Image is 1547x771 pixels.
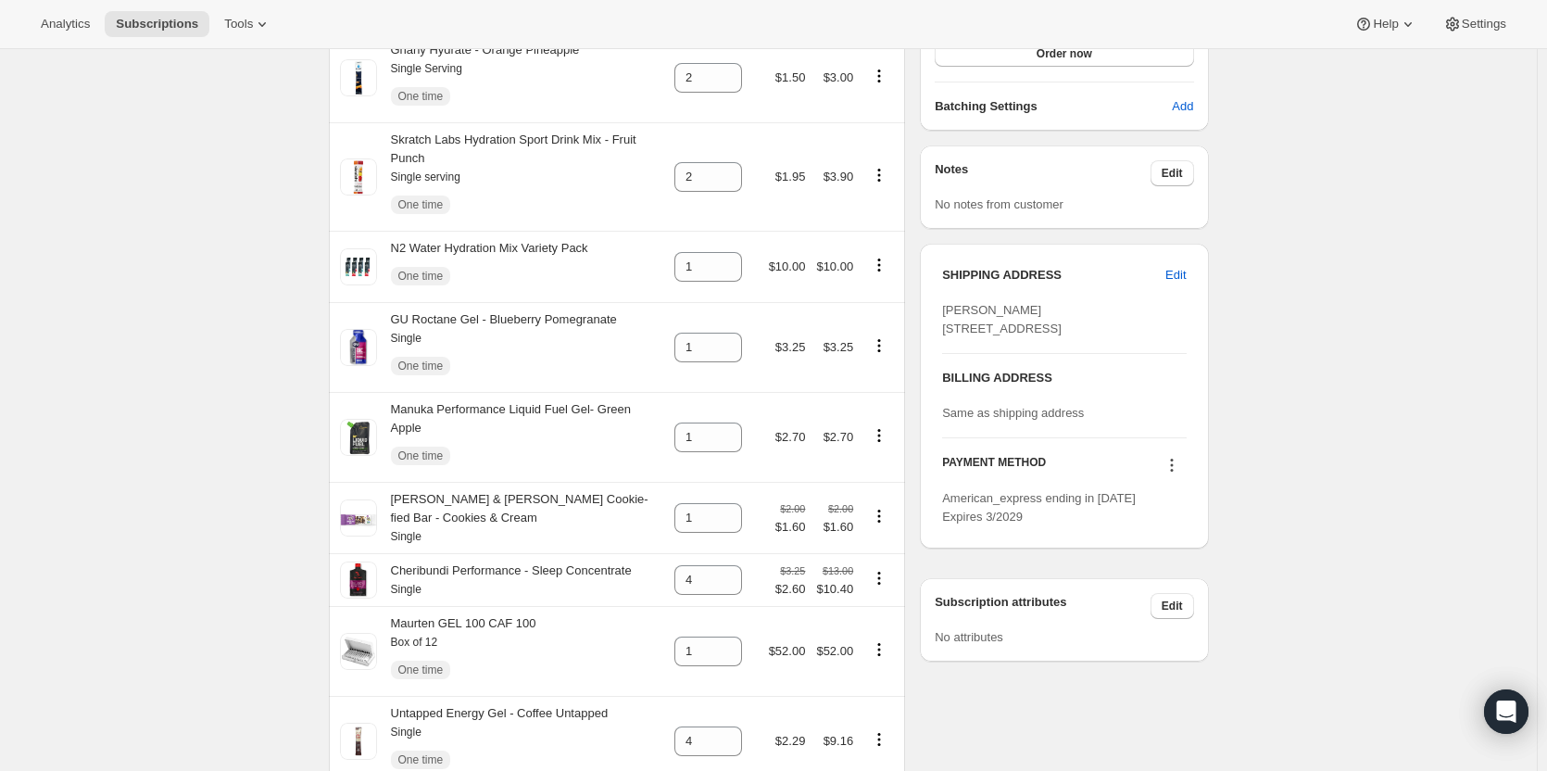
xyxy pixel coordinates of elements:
[1172,97,1193,116] span: Add
[864,66,894,86] button: Product actions
[398,89,444,104] span: One time
[224,17,253,32] span: Tools
[41,17,90,32] span: Analytics
[377,400,664,474] div: Manuka Performance Liquid Fuel Gel- Green Apple
[864,729,894,750] button: Product actions
[816,259,853,273] span: $10.00
[30,11,101,37] button: Analytics
[391,530,421,543] small: Single
[1151,160,1194,186] button: Edit
[828,503,853,514] small: $2.00
[1154,260,1197,290] button: Edit
[935,593,1151,619] h3: Subscription attributes
[340,158,377,196] img: product img
[1462,17,1506,32] span: Settings
[864,506,894,526] button: Product actions
[1373,17,1398,32] span: Help
[942,303,1062,335] span: [PERSON_NAME] [STREET_ADDRESS]
[213,11,283,37] button: Tools
[398,449,444,463] span: One time
[340,248,377,285] img: product img
[1432,11,1517,37] button: Settings
[1165,266,1186,284] span: Edit
[1162,599,1183,613] span: Edit
[1151,593,1194,619] button: Edit
[775,70,806,84] span: $1.50
[935,630,1003,644] span: No attributes
[942,266,1165,284] h3: SHIPPING ADDRESS
[823,565,853,576] small: $13.00
[1037,46,1092,61] span: Order now
[391,62,462,75] small: Single Serving
[1484,689,1528,734] div: Open Intercom Messenger
[775,580,806,599] span: $2.60
[391,583,421,596] small: Single
[942,369,1186,387] h3: BILLING ADDRESS
[824,430,854,444] span: $2.70
[864,165,894,185] button: Product actions
[377,41,580,115] div: Gnarly Hydrate - Orange Pineapple
[769,644,806,658] span: $52.00
[824,340,854,354] span: $3.25
[377,239,588,295] div: N2 Water Hydration Mix Variety Pack
[377,310,617,385] div: GU Roctane Gel - Blueberry Pomegranate
[116,17,198,32] span: Subscriptions
[377,614,536,689] div: Maurten GEL 100 CAF 100
[105,11,209,37] button: Subscriptions
[340,59,377,96] img: product img
[824,70,854,84] span: $3.00
[935,97,1172,116] h6: Batching Settings
[942,455,1046,480] h3: PAYMENT METHOD
[780,503,805,514] small: $2.00
[391,332,421,345] small: Single
[340,562,377,599] img: product img
[398,359,444,373] span: One time
[935,197,1063,211] span: No notes from customer
[391,636,438,649] small: Box of 12
[775,518,806,537] span: $1.60
[864,568,894,588] button: Product actions
[398,269,444,284] span: One time
[340,633,377,670] img: product img
[816,518,853,537] span: $1.60
[864,335,894,356] button: Product actions
[377,131,664,223] div: Skratch Labs Hydration Sport Drink Mix - Fruit Punch
[769,259,806,273] span: $10.00
[816,644,853,658] span: $52.00
[391,726,421,739] small: Single
[935,160,1151,186] h3: Notes
[391,171,460,183] small: Single serving
[935,41,1193,67] button: Order now
[780,565,805,576] small: $3.25
[1162,166,1183,181] span: Edit
[942,406,1084,420] span: Same as shipping address
[942,491,1136,524] span: American_express ending in [DATE] Expires 3/2029
[775,734,806,748] span: $2.29
[824,170,854,183] span: $3.90
[377,490,664,546] div: [PERSON_NAME] & [PERSON_NAME] Cookie-fied Bar - Cookies & Cream
[398,752,444,767] span: One time
[864,425,894,446] button: Product actions
[775,340,806,354] span: $3.25
[377,562,632,599] div: Cheribundi Performance - Sleep Concentrate
[824,734,854,748] span: $9.16
[1343,11,1428,37] button: Help
[340,723,377,760] img: product img
[398,197,444,212] span: One time
[864,639,894,660] button: Product actions
[340,329,377,366] img: product img
[775,170,806,183] span: $1.95
[816,580,853,599] span: $10.40
[340,499,377,537] img: product img
[864,255,894,275] button: Product actions
[340,419,377,456] img: product img
[775,430,806,444] span: $2.70
[1161,92,1204,121] button: Add
[398,663,444,677] span: One time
